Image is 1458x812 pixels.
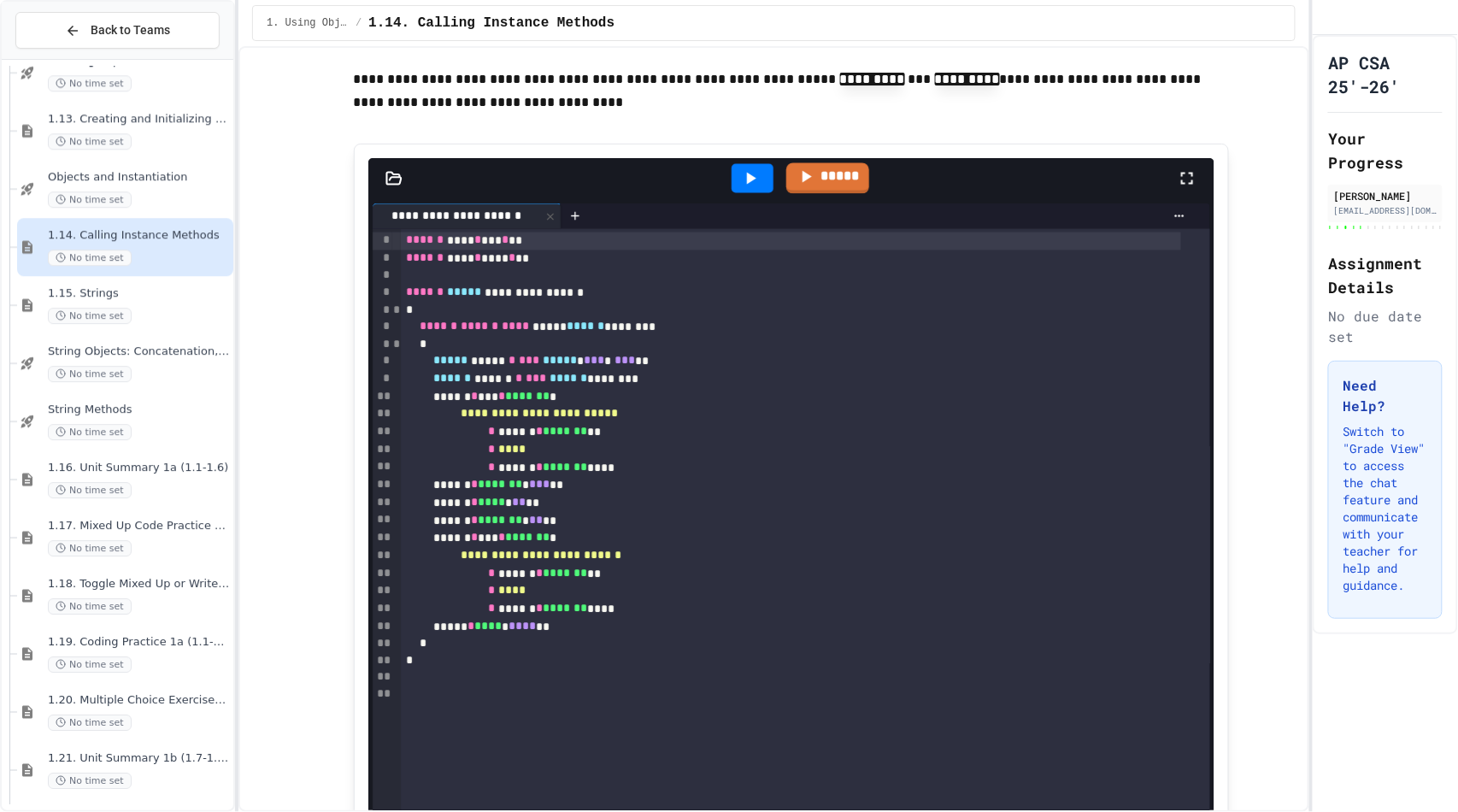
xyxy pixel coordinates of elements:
[48,191,132,208] span: No time set
[1333,204,1437,217] div: [EMAIL_ADDRESS][DOMAIN_NAME]
[48,598,132,615] span: No time set
[1328,306,1443,347] div: No due date set
[356,16,362,30] span: /
[48,250,132,266] span: No time set
[48,519,230,533] span: 1.17. Mixed Up Code Practice 1.1-1.6
[48,403,230,417] span: String Methods
[48,540,132,556] span: No time set
[48,308,132,324] span: No time set
[48,112,230,127] span: 1.13. Creating and Initializing Objects: Constructors
[48,133,132,150] span: No time set
[368,13,614,33] span: 1.14. Calling Instance Methods
[48,170,230,185] span: Objects and Instantiation
[1343,375,1428,416] h3: Need Help?
[48,344,230,359] span: String Objects: Concatenation, Literals, and More
[48,751,230,766] span: 1.21. Unit Summary 1b (1.7-1.15)
[48,635,230,650] span: 1.19. Coding Practice 1a (1.1-1.6)
[48,75,132,91] span: No time set
[48,715,132,731] span: No time set
[48,228,230,243] span: 1.14. Calling Instance Methods
[48,366,132,382] span: No time set
[48,693,230,708] span: 1.20. Multiple Choice Exercises for Unit 1a (1.1-1.6)
[48,286,230,301] span: 1.15. Strings
[15,12,220,49] button: Back to Teams
[48,482,132,498] span: No time set
[267,16,349,30] span: 1. Using Objects and Methods
[48,773,132,789] span: No time set
[48,656,132,673] span: No time set
[48,424,132,440] span: No time set
[48,461,230,475] span: 1.16. Unit Summary 1a (1.1-1.6)
[48,577,230,591] span: 1.18. Toggle Mixed Up or Write Code Practice 1.1-1.6
[1328,50,1443,98] h1: AP CSA 25'-26'
[1343,423,1428,594] p: Switch to "Grade View" to access the chat feature and communicate with your teacher for help and ...
[1328,251,1443,299] h2: Assignment Details
[1328,127,1443,174] h2: Your Progress
[91,21,170,39] span: Back to Teams
[1333,188,1437,203] div: [PERSON_NAME]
